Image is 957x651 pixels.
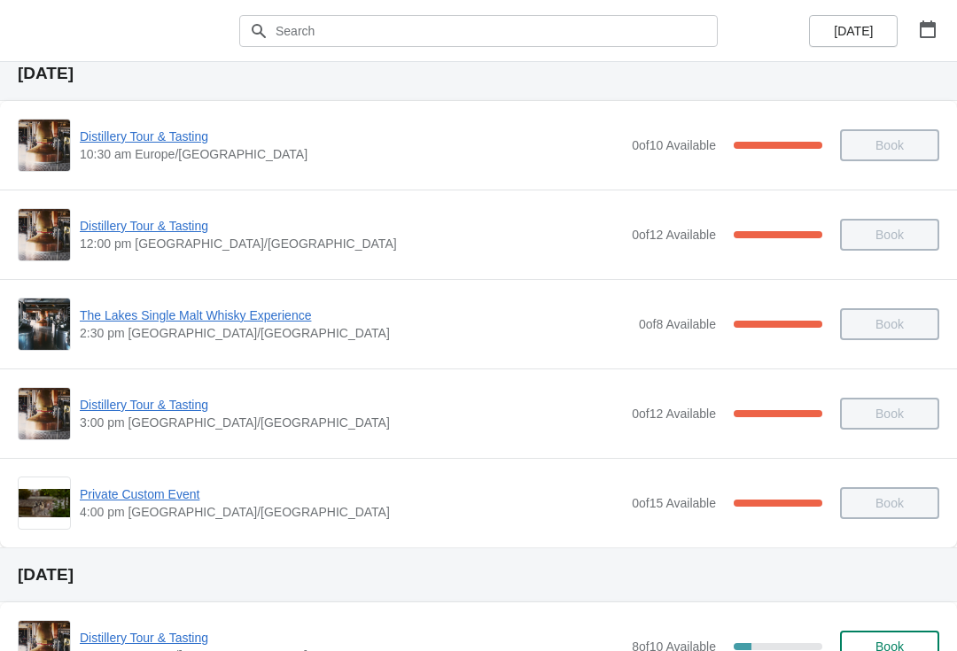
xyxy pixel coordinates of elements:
[80,217,623,235] span: Distillery Tour & Tasting
[80,414,623,431] span: 3:00 pm [GEOGRAPHIC_DATA]/[GEOGRAPHIC_DATA]
[80,485,623,503] span: Private Custom Event
[632,138,716,152] span: 0 of 10 Available
[639,317,716,331] span: 0 of 8 Available
[19,298,70,350] img: The Lakes Single Malt Whisky Experience | | 2:30 pm Europe/London
[834,24,873,38] span: [DATE]
[18,566,939,584] h2: [DATE]
[80,324,630,342] span: 2:30 pm [GEOGRAPHIC_DATA]/[GEOGRAPHIC_DATA]
[809,15,898,47] button: [DATE]
[275,15,718,47] input: Search
[632,228,716,242] span: 0 of 12 Available
[80,306,630,324] span: The Lakes Single Malt Whisky Experience
[18,65,939,82] h2: [DATE]
[80,128,623,145] span: Distillery Tour & Tasting
[80,629,623,647] span: Distillery Tour & Tasting
[632,407,716,421] span: 0 of 12 Available
[80,396,623,414] span: Distillery Tour & Tasting
[80,503,623,521] span: 4:00 pm [GEOGRAPHIC_DATA]/[GEOGRAPHIC_DATA]
[80,235,623,252] span: 12:00 pm [GEOGRAPHIC_DATA]/[GEOGRAPHIC_DATA]
[19,209,70,260] img: Distillery Tour & Tasting | | 12:00 pm Europe/London
[632,496,716,510] span: 0 of 15 Available
[80,145,623,163] span: 10:30 am Europe/[GEOGRAPHIC_DATA]
[19,388,70,439] img: Distillery Tour & Tasting | | 3:00 pm Europe/London
[19,489,70,518] img: Private Custom Event | | 4:00 pm Europe/London
[19,120,70,171] img: Distillery Tour & Tasting | | 10:30 am Europe/London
